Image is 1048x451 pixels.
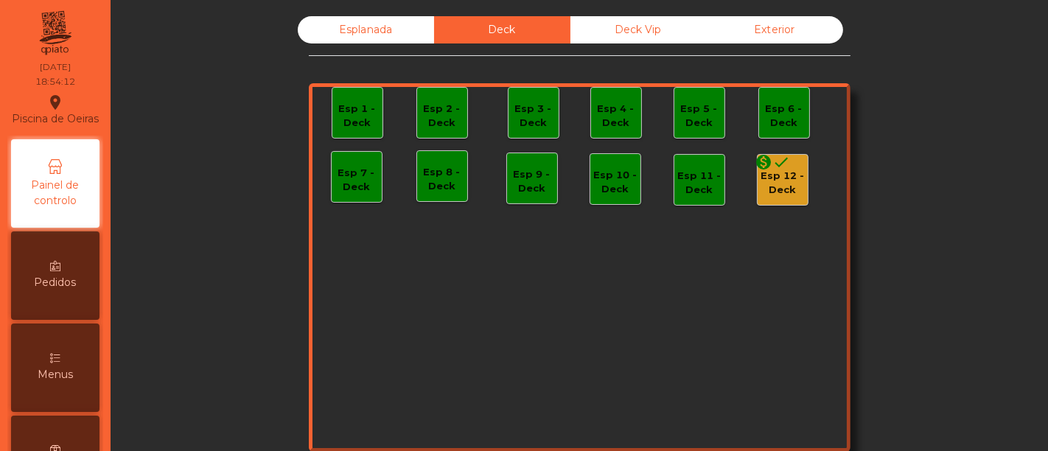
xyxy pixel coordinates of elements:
div: Esp 10 - Deck [590,168,640,197]
span: Menus [38,367,73,382]
div: Deck [434,16,570,43]
div: Deck Vip [570,16,707,43]
span: Painel de controlo [15,178,96,209]
span: Pedidos [35,275,77,290]
div: Piscina de Oeiras [12,91,99,128]
div: [DATE] [40,60,71,74]
i: location_on [46,94,64,111]
i: monetization_on [755,153,773,171]
div: Esp 2 - Deck [417,102,467,130]
div: Exterior [707,16,843,43]
div: Esp 12 - Deck [758,169,808,197]
div: Esp 8 - Deck [417,165,467,194]
div: Esp 9 - Deck [507,167,557,196]
img: qpiato [37,7,73,59]
div: Esp 4 - Deck [591,102,641,130]
div: Esp 3 - Deck [509,102,559,130]
div: Esp 1 - Deck [332,102,382,130]
div: Esp 6 - Deck [759,102,809,130]
div: Esp 11 - Deck [674,169,724,197]
i: done [773,153,791,171]
div: Esp 7 - Deck [332,166,382,195]
div: 18:54:12 [35,75,75,88]
div: Esp 5 - Deck [674,102,724,130]
div: Esplanada [298,16,434,43]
